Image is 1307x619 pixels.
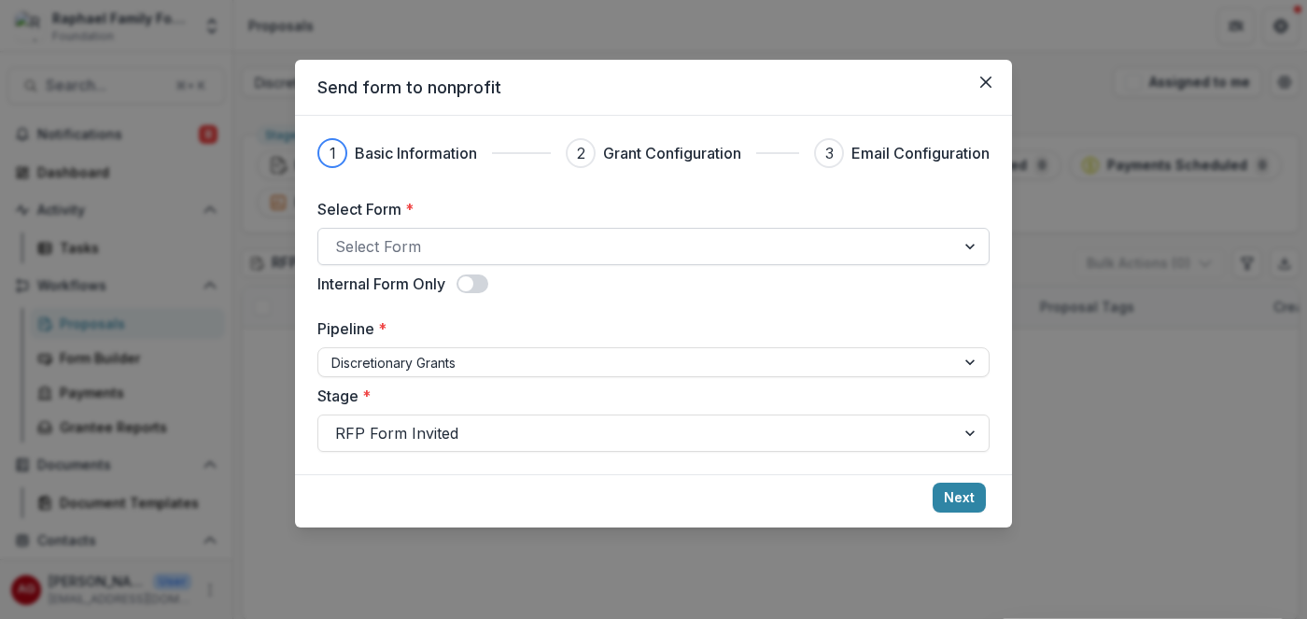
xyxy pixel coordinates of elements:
[355,142,477,164] h3: Basic Information
[317,198,978,220] label: Select Form
[971,67,1001,97] button: Close
[295,60,1012,116] header: Send form to nonprofit
[317,317,978,340] label: Pipeline
[603,142,741,164] h3: Grant Configuration
[577,142,585,164] div: 2
[317,138,990,168] div: Progress
[317,273,445,295] label: Internal Form Only
[330,142,336,164] div: 1
[851,142,990,164] h3: Email Configuration
[933,483,986,513] button: Next
[317,385,978,407] label: Stage
[825,142,834,164] div: 3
